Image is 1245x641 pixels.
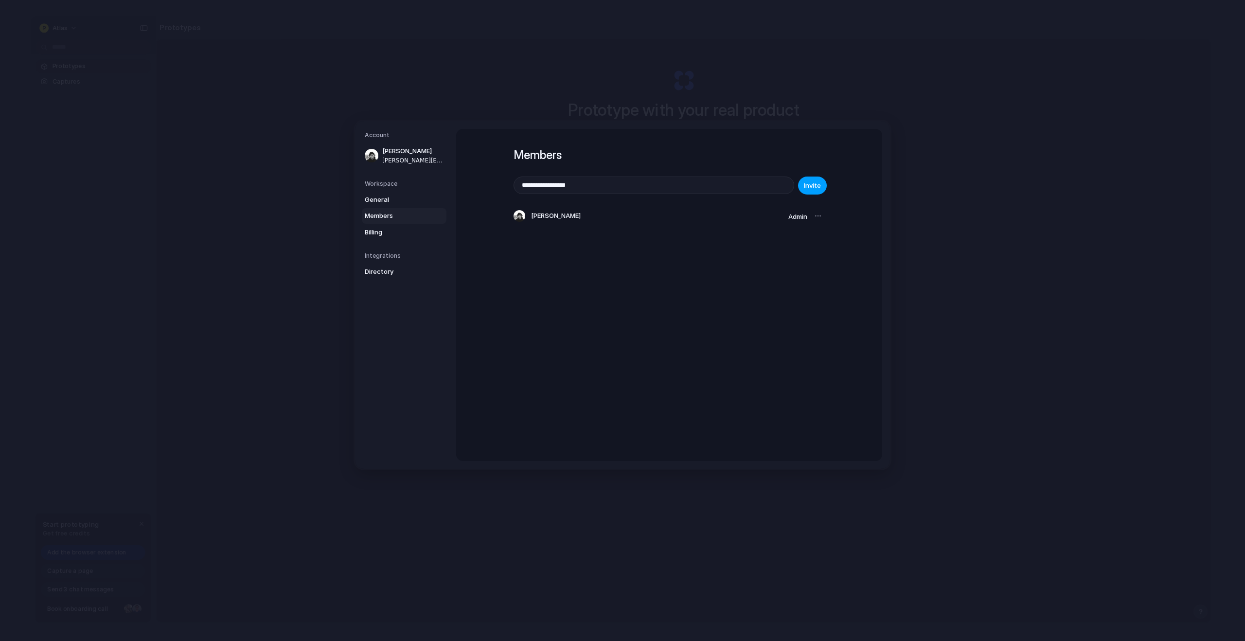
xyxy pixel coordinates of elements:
[804,181,821,191] span: Invite
[362,192,446,207] a: General
[514,146,825,164] h1: Members
[798,177,827,195] button: Invite
[531,211,581,221] span: [PERSON_NAME]
[362,224,446,240] a: Billing
[362,264,446,280] a: Directory
[365,131,446,140] h5: Account
[788,213,807,220] span: Admin
[382,156,445,164] span: [PERSON_NAME][EMAIL_ADDRESS][DOMAIN_NAME]
[365,251,446,260] h5: Integrations
[362,143,446,168] a: [PERSON_NAME][PERSON_NAME][EMAIL_ADDRESS][DOMAIN_NAME]
[365,227,427,237] span: Billing
[382,146,445,156] span: [PERSON_NAME]
[365,195,427,204] span: General
[362,208,446,224] a: Members
[365,211,427,221] span: Members
[365,267,427,277] span: Directory
[365,179,446,188] h5: Workspace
